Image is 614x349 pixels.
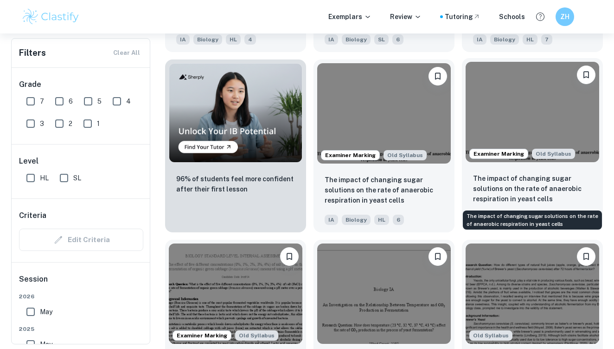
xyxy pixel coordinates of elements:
[325,175,443,205] p: The impact of changing sugar solutions on the rate of anaerobic respiration in yeast cells
[384,150,427,160] div: Starting from the May 2025 session, the Biology IA requirements have changed. It's OK to refer to...
[523,34,537,45] span: HL
[532,149,575,159] span: Old Syllabus
[469,330,512,341] div: Starting from the May 2025 session, the Biology IA requirements have changed. It's OK to refer to...
[40,96,44,106] span: 7
[325,215,338,225] span: IA
[226,34,241,45] span: HL
[532,149,575,159] div: Starting from the May 2025 session, the Biology IA requirements have changed. It's OK to refer to...
[390,12,422,22] p: Review
[374,34,389,45] span: SL
[69,96,73,106] span: 6
[490,34,519,45] span: Biology
[40,173,49,183] span: HL
[73,173,81,183] span: SL
[235,330,278,341] div: Starting from the May 2025 session, the Biology IA requirements have changed. It's OK to refer to...
[169,244,302,344] img: Biology IA example thumbnail: What is the effect of five different con
[69,119,72,129] span: 2
[325,34,338,45] span: IA
[328,12,371,22] p: Exemplars
[469,330,512,341] span: Old Syllabus
[577,66,595,84] button: Bookmark
[470,150,528,158] span: Examiner Marking
[19,274,143,292] h6: Session
[173,331,231,340] span: Examiner Marking
[462,59,603,232] a: Examiner MarkingStarting from the May 2025 session, the Biology IA requirements have changed. It'...
[321,151,379,159] span: Examiner Marking
[473,34,486,45] span: IA
[317,244,451,344] img: Biology IA example thumbnail: How does temperature (23 °C, 32 °C, 37 °
[169,63,302,163] img: Thumbnail
[19,156,143,167] h6: Level
[21,7,80,26] img: Clastify logo
[97,119,100,129] span: 1
[499,12,525,22] a: Schools
[532,9,548,25] button: Help and Feedback
[19,229,143,251] div: Criteria filters are unavailable when searching by topic
[392,34,403,45] span: 6
[374,215,389,225] span: HL
[193,34,222,45] span: Biology
[429,67,447,86] button: Bookmark
[19,325,143,333] span: 2025
[384,150,427,160] span: Old Syllabus
[577,247,595,266] button: Bookmark
[19,79,143,90] h6: Grade
[244,34,256,45] span: 4
[40,307,52,317] span: May
[473,173,592,204] p: The impact of changing sugar solutions on the rate of anaerobic respiration in yeast cells
[445,12,480,22] a: Tutoring
[40,119,44,129] span: 3
[342,34,371,45] span: Biology
[97,96,102,106] span: 5
[280,247,299,266] button: Bookmark
[19,210,46,221] h6: Criteria
[393,215,404,225] span: 6
[463,211,602,230] div: The impact of changing sugar solutions on the rate of anaerobic respiration in yeast cells
[126,96,131,106] span: 4
[466,62,599,162] img: Biology IA example thumbnail: The impact of changing sugar solutions o
[556,7,574,26] button: ZH
[235,330,278,341] span: Old Syllabus
[19,292,143,301] span: 2026
[429,247,447,266] button: Bookmark
[560,12,570,22] h6: ZH
[165,59,306,232] a: Thumbnail96% of students feel more confident after their first lesson
[176,174,295,194] p: 96% of students feel more confident after their first lesson
[541,34,552,45] span: 7
[176,34,190,45] span: IA
[466,244,599,344] img: Biology IA example thumbnail: How do different types of natural fruit
[342,215,371,225] span: Biology
[317,63,451,164] img: Biology IA example thumbnail: The impact of changing sugar solutions o
[313,59,454,232] a: Examiner MarkingStarting from the May 2025 session, the Biology IA requirements have changed. It'...
[19,46,46,59] h6: Filters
